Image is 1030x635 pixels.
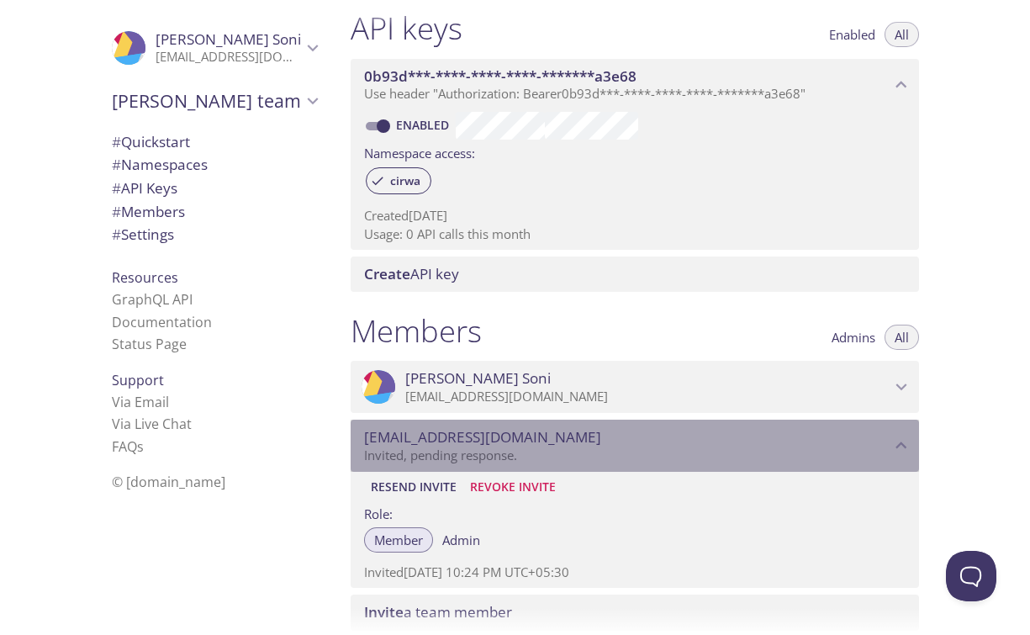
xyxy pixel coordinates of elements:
button: Enabled [819,22,885,47]
span: Support [112,371,164,389]
span: API key [364,264,459,283]
a: FAQ [112,437,144,456]
span: Resend Invite [371,477,457,497]
div: Shaan Soni [351,361,919,413]
span: [EMAIL_ADDRESS][DOMAIN_NAME] [364,428,601,447]
button: Admins [821,325,885,350]
span: # [112,132,121,151]
div: Shaan Soni [98,20,330,76]
span: API Keys [112,178,177,198]
a: Via Email [112,393,169,411]
div: cirwa [366,167,431,194]
a: Documentation [112,313,212,331]
a: Status Page [112,335,187,353]
span: Namespaces [112,155,208,174]
span: [PERSON_NAME] Soni [156,29,301,49]
button: All [885,22,919,47]
div: Team Settings [98,223,330,246]
div: Shaan's team [98,79,330,123]
span: # [112,155,121,174]
div: Quickstart [98,130,330,154]
h1: API keys [351,9,462,47]
span: # [112,225,121,244]
p: Created [DATE] [364,207,906,225]
a: GraphQL API [112,290,193,309]
span: Revoke Invite [470,477,556,497]
p: Invited [DATE] 10:24 PM UTC+05:30 [364,564,906,581]
button: Admin [432,527,490,553]
span: s [137,437,144,456]
a: Enabled [394,117,456,133]
p: Invited, pending response. [364,447,890,464]
div: Members [98,200,330,224]
div: Invite a team member [351,595,919,630]
span: Create [364,264,410,283]
div: Create API Key [351,257,919,292]
button: Member [364,527,433,553]
span: Quickstart [112,132,190,151]
a: Via Live Chat [112,415,192,433]
span: © [DOMAIN_NAME] [112,473,225,491]
button: Revoke Invite [463,474,563,500]
p: [EMAIL_ADDRESS][DOMAIN_NAME] [156,49,302,66]
span: # [112,178,121,198]
button: All [885,325,919,350]
span: Settings [112,225,174,244]
span: Resources [112,268,178,287]
p: Usage: 0 API calls this month [364,225,906,243]
iframe: Help Scout Beacon - Open [946,551,996,601]
div: 3572soham@gmail.com [351,420,919,472]
label: Role: [364,500,906,525]
button: Resend Invite [364,474,463,500]
p: [EMAIL_ADDRESS][DOMAIN_NAME] [405,389,890,405]
span: [PERSON_NAME] team [112,89,302,113]
span: Members [112,202,185,221]
span: # [112,202,121,221]
div: Namespaces [98,153,330,177]
div: API Keys [98,177,330,200]
span: cirwa [380,173,430,188]
h1: Members [351,312,482,350]
span: [PERSON_NAME] Soni [405,369,551,388]
label: Namespace access: [364,140,475,164]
